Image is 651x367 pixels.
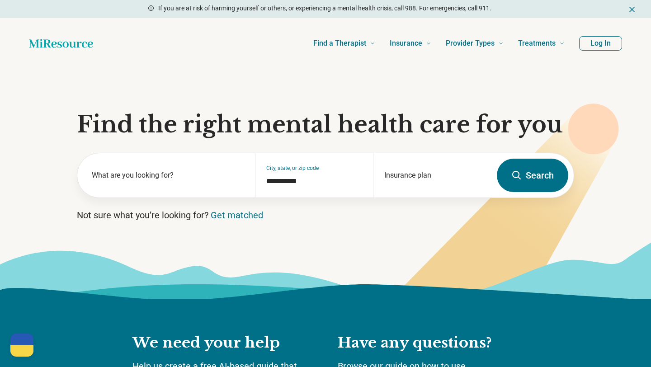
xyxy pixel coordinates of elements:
[627,4,637,14] button: Dismiss
[92,170,244,181] label: What are you looking for?
[390,37,422,50] span: Insurance
[390,25,431,61] a: Insurance
[77,209,574,221] p: Not sure what you’re looking for?
[446,25,504,61] a: Provider Types
[313,25,375,61] a: Find a Therapist
[579,36,622,51] button: Log In
[446,37,495,50] span: Provider Types
[313,37,366,50] span: Find a Therapist
[518,37,556,50] span: Treatments
[518,25,565,61] a: Treatments
[497,159,568,192] button: Search
[29,34,93,52] a: Home page
[211,210,263,221] a: Get matched
[132,334,320,353] h2: We need your help
[77,111,574,138] h1: Find the right mental health care for you
[338,334,519,353] h2: Have any questions?
[158,4,491,13] p: If you are at risk of harming yourself or others, or experiencing a mental health crisis, call 98...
